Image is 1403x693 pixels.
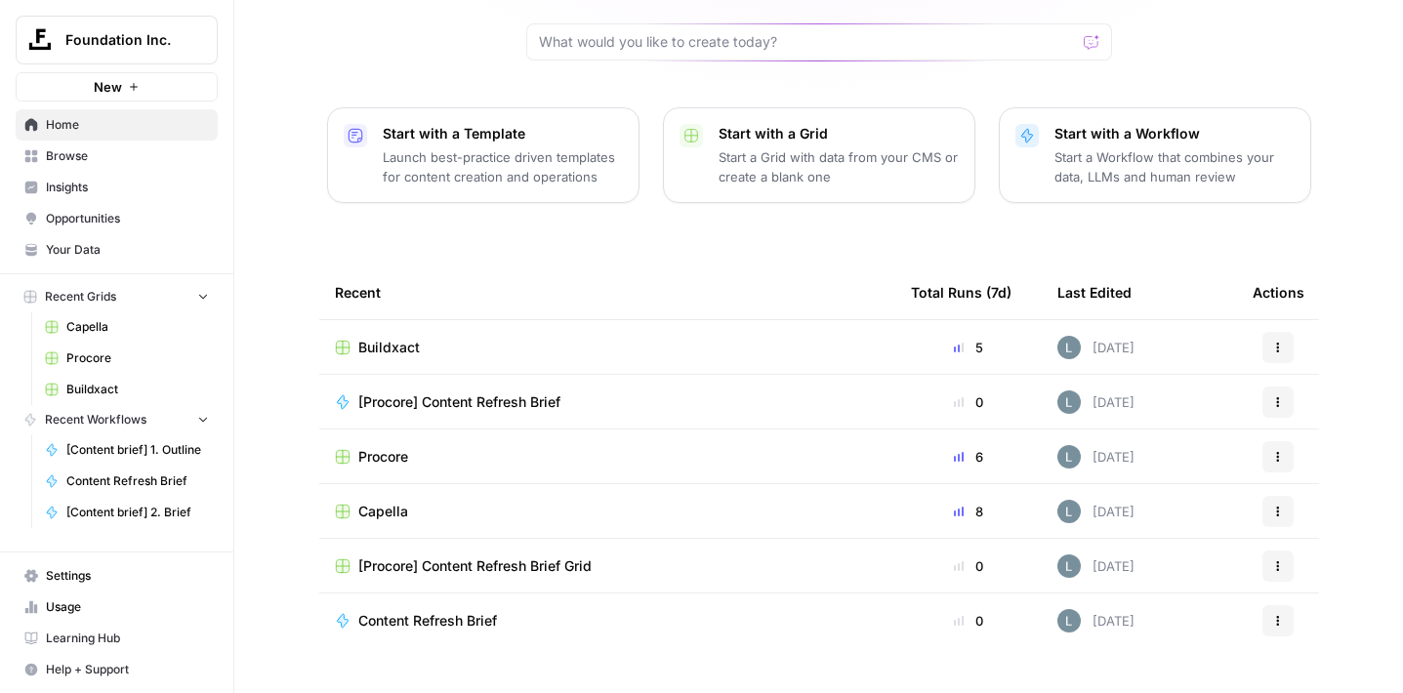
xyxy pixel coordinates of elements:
a: Capella [335,502,880,521]
div: 0 [911,556,1026,576]
span: Content Refresh Brief [66,472,209,490]
a: Learning Hub [16,623,218,654]
span: Content Refresh Brief [358,611,497,631]
span: Home [46,116,209,134]
button: New [16,72,218,102]
span: [Procore] Content Refresh Brief [358,392,560,412]
span: [Content brief] 2. Brief [66,504,209,521]
img: 8iclr0koeej5t27gwiocqqt2wzy0 [1057,609,1081,632]
span: [Content brief] 1. Outline [66,441,209,459]
span: Capella [66,318,209,336]
div: [DATE] [1057,609,1135,632]
span: [Procore] Content Refresh Brief Grid [358,556,592,576]
img: Foundation Inc. Logo [22,22,58,58]
a: Buildxact [335,338,880,357]
input: What would you like to create today? [539,32,1076,52]
a: Content Refresh Brief [36,466,218,497]
div: [DATE] [1057,554,1135,578]
span: Capella [358,502,408,521]
span: Procore [358,447,408,467]
a: Procore [335,447,880,467]
a: [Procore] Content Refresh Brief Grid [335,556,880,576]
div: 6 [911,447,1026,467]
button: Start with a WorkflowStart a Workflow that combines your data, LLMs and human review [999,107,1311,203]
a: Settings [16,560,218,591]
div: Recent [335,265,880,319]
a: [Procore] Content Refresh Brief [335,392,880,412]
div: Actions [1253,265,1304,319]
button: Help + Support [16,654,218,685]
div: [DATE] [1057,445,1135,469]
a: Browse [16,141,218,172]
p: Start with a Workflow [1054,124,1295,143]
span: Usage [46,598,209,616]
img: 8iclr0koeej5t27gwiocqqt2wzy0 [1057,500,1081,523]
p: Start with a Grid [719,124,959,143]
span: Recent Grids [45,288,116,306]
img: 8iclr0koeej5t27gwiocqqt2wzy0 [1057,445,1081,469]
a: [Content brief] 2. Brief [36,497,218,528]
span: Procore [66,349,209,367]
a: Usage [16,591,218,623]
span: Settings [46,567,209,585]
a: Opportunities [16,203,218,234]
div: 8 [911,502,1026,521]
p: Start a Grid with data from your CMS or create a blank one [719,147,959,186]
span: Learning Hub [46,630,209,647]
a: Buildxact [36,374,218,405]
span: Recent Workflows [45,411,146,428]
span: Insights [46,179,209,196]
a: Capella [36,311,218,343]
img: 8iclr0koeej5t27gwiocqqt2wzy0 [1057,390,1081,414]
button: Recent Grids [16,282,218,311]
a: Content Refresh Brief [335,611,880,631]
span: New [94,77,122,97]
a: Insights [16,172,218,203]
a: Your Data [16,234,218,265]
div: [DATE] [1057,500,1135,523]
span: Your Data [46,241,209,259]
span: Help + Support [46,661,209,678]
span: Browse [46,147,209,165]
span: Foundation Inc. [65,30,184,50]
div: Last Edited [1057,265,1132,319]
img: 8iclr0koeej5t27gwiocqqt2wzy0 [1057,554,1081,578]
div: Total Runs (7d) [911,265,1011,319]
p: Start with a Template [383,124,623,143]
div: [DATE] [1057,336,1135,359]
button: Start with a TemplateLaunch best-practice driven templates for content creation and operations [327,107,640,203]
p: Start a Workflow that combines your data, LLMs and human review [1054,147,1295,186]
button: Workspace: Foundation Inc. [16,16,218,64]
div: [DATE] [1057,390,1135,414]
div: 0 [911,611,1026,631]
img: 8iclr0koeej5t27gwiocqqt2wzy0 [1057,336,1081,359]
span: Opportunities [46,210,209,227]
p: Launch best-practice driven templates for content creation and operations [383,147,623,186]
a: Procore [36,343,218,374]
span: Buildxact [66,381,209,398]
button: Recent Workflows [16,405,218,434]
a: Home [16,109,218,141]
span: Buildxact [358,338,420,357]
div: 0 [911,392,1026,412]
button: Start with a GridStart a Grid with data from your CMS or create a blank one [663,107,975,203]
div: 5 [911,338,1026,357]
a: [Content brief] 1. Outline [36,434,218,466]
